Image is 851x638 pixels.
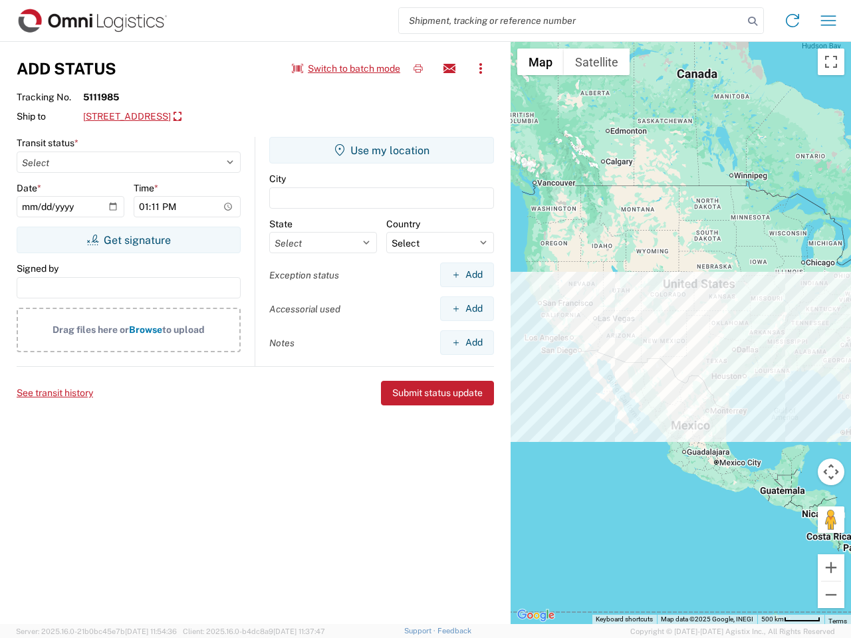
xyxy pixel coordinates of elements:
h3: Add Status [17,59,116,78]
button: Keyboard shortcuts [596,615,653,624]
label: City [269,173,286,185]
label: Country [386,218,420,230]
label: Time [134,182,158,194]
span: Copyright © [DATE]-[DATE] Agistix Inc., All Rights Reserved [630,625,835,637]
button: Toggle fullscreen view [818,49,844,75]
button: Zoom out [818,582,844,608]
button: Add [440,296,494,321]
button: Drag Pegman onto the map to open Street View [818,506,844,533]
button: Get signature [17,227,241,253]
span: [DATE] 11:37:47 [273,627,325,635]
span: Browse [129,324,162,335]
span: Tracking No. [17,91,83,103]
a: Feedback [437,627,471,635]
button: Map Scale: 500 km per 51 pixels [757,615,824,624]
a: Open this area in Google Maps (opens a new window) [514,607,558,624]
a: [STREET_ADDRESS] [83,106,182,128]
a: Support [404,627,437,635]
label: State [269,218,293,230]
label: Exception status [269,269,339,281]
span: Drag files here or [53,324,129,335]
span: Server: 2025.16.0-21b0bc45e7b [16,627,177,635]
button: Submit status update [381,381,494,405]
span: to upload [162,324,205,335]
button: Switch to batch mode [292,58,400,80]
span: [DATE] 11:54:36 [125,627,177,635]
span: Client: 2025.16.0-b4dc8a9 [183,627,325,635]
label: Transit status [17,137,78,149]
button: Zoom in [818,554,844,581]
label: Signed by [17,263,59,274]
label: Notes [269,337,295,349]
button: Add [440,330,494,355]
button: Use my location [269,137,494,163]
span: Ship to [17,110,83,122]
img: Google [514,607,558,624]
span: Map data ©2025 Google, INEGI [661,615,753,623]
label: Accessorial used [269,303,340,315]
button: Show satellite imagery [564,49,630,75]
span: 500 km [761,615,784,623]
label: Date [17,182,41,194]
strong: 5111985 [83,91,119,103]
button: Add [440,263,494,287]
input: Shipment, tracking or reference number [399,8,743,33]
button: Show street map [517,49,564,75]
a: Terms [828,617,847,625]
button: Map camera controls [818,459,844,485]
button: See transit history [17,382,93,404]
